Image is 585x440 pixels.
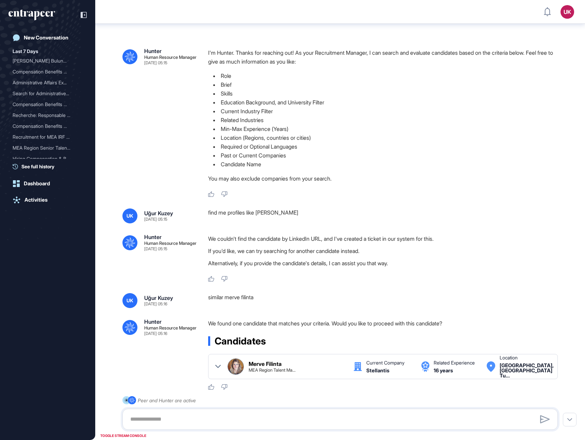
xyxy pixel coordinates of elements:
li: Related Industries [208,116,563,124]
div: [DATE] 05:16 [144,302,167,306]
div: Stellantis [366,368,389,373]
div: Human Resource Manager [144,55,197,60]
div: Uğur Kuzey [144,295,173,301]
li: Min-Max Experience (Years) [208,124,563,133]
div: [DATE] 05:16 [144,332,167,336]
div: Compensation Benefits Man... [13,121,77,132]
div: Administrative Affairs Ex... [13,77,77,88]
li: Education Background, and University Filter [208,98,563,107]
a: See full history [13,163,87,170]
div: Human Resource Manager [144,241,197,246]
span: See full history [21,163,54,170]
li: Role [208,71,563,80]
div: [PERSON_NAME] Bulunma... [13,55,77,66]
div: similar merve filinta [208,293,563,308]
span: UK [127,213,133,219]
div: find me profiles like [PERSON_NAME] [208,208,563,223]
div: Administrative Affairs Expert with 5 Years Experience in Automotive Sector, Istanbul [13,77,83,88]
div: Dashboard [24,181,50,187]
div: Hunter [144,48,162,54]
a: New Conversation [9,31,87,45]
div: 16 years [434,368,453,373]
div: Merve Filinta [249,361,282,367]
div: Human Resource Manager [144,326,197,330]
div: Last 7 Days [13,47,38,55]
div: Özgür Akaoğlu'nun Bulunması [13,55,83,66]
img: Merve Filinta [228,359,244,374]
div: Hiring Compensation & Ben... [13,153,77,164]
span: UK [127,298,133,303]
div: [DATE] 05:15 [144,247,167,251]
div: MEA Region Senior Talent ... [13,142,77,153]
div: Recherche: Responsable Compensations et Avantages pour la région MEA avec compétences en Récompen... [13,110,83,121]
div: Compensation Benefits Man... [13,99,77,110]
div: Related Experience [434,360,475,365]
a: Activities [9,193,87,207]
li: Brief [208,80,563,89]
li: Skills [208,89,563,98]
div: Hiring Compensation & Benefits Coordinator for MEA Region with Expertise in C&B Strategies and Fl... [13,153,83,164]
div: Hunter [144,319,162,324]
div: Hunter [144,234,162,240]
a: Dashboard [9,177,87,190]
div: MEA Region Senior Talent Acquisition Specialist Recruitment [13,142,83,153]
li: Required or Optional Languages [208,142,563,151]
div: Compensation Benefits Man... [13,66,77,77]
button: UK [561,5,574,19]
div: entrapeer-logo [9,10,55,20]
div: Activities [24,197,48,203]
p: You may also exclude companies from your search. [208,174,563,183]
div: Location [500,355,518,360]
div: Search for Administrative... [13,88,77,99]
div: TOGGLE STREAM CONSOLE [99,431,148,440]
div: Recruitment for MEA IRF R... [13,132,77,142]
li: Past or Current Companies [208,151,563,160]
div: Recruitment for MEA IRF Regional Operations Excellence Manager at Stellantis [13,132,83,142]
div: MEA Region Talent Manager [249,368,296,372]
div: Compensation Benefits Manager Role for MEA Region in Automotive and Manufacturing Industries [13,121,83,132]
div: Search for Administrative Affairs Expert with 5 Years Experience in Automotive Sector in Istanbul [13,88,83,99]
p: We couldn't find the candidate by LinkedIn URL, and I've created a ticket in our system for this. [208,234,563,243]
div: Current Company [366,360,404,365]
div: Uğur Kuzey [144,210,173,216]
div: Compensation Benefits Manager Search for MEA Region with C&B Program Design and Execution Skills ... [13,99,83,110]
div: Compensation Benefits Manager for MEA Region in Automotive and Manufacturing Sectors [13,66,83,77]
div: [DATE] 05:15 [144,61,167,65]
p: Alternatively, if you provide the candidate's details, I can assist you that way. [208,259,563,268]
div: Istanbul, Türkiye Turkey Turkey [500,363,554,378]
li: Location (Regions, countries or cities) [208,133,563,142]
p: We found one candidate that matches your criteria. Would you like to proceed with this candidate? [208,319,563,328]
p: I'm Hunter. Thanks for reaching out! As your Recruitment Manager, I can search and evaluate candi... [208,48,563,66]
span: Candidates [215,336,266,346]
li: Candidate Name [208,160,563,169]
p: If you'd like, we can try searching for another candidate instead. [208,247,563,255]
div: Peer and Hunter are active [138,396,196,405]
div: New Conversation [24,35,68,41]
div: Recherche: Responsable Co... [13,110,77,121]
li: Current Industry Filter [208,107,563,116]
div: [DATE] 05:15 [144,217,167,221]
